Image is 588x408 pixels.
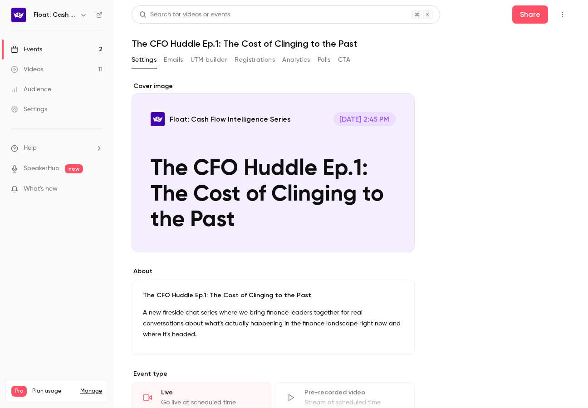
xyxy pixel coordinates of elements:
button: Polls [318,53,331,67]
button: Analytics [282,53,310,67]
div: Search for videos or events [139,10,230,20]
div: Go live at scheduled time [161,398,260,407]
label: Cover image [132,82,415,91]
button: Settings [132,53,157,67]
div: Videos [11,65,43,74]
li: help-dropdown-opener [11,143,103,153]
button: Registrations [235,53,275,67]
img: Float: Cash Flow Intelligence Series [11,8,26,22]
section: Cover image [132,82,415,252]
h6: Float: Cash Flow Intelligence Series [34,10,76,20]
span: Plan usage [32,388,75,395]
div: Settings [11,105,47,114]
span: new [65,164,83,173]
div: Stream at scheduled time [304,398,403,407]
button: Emails [164,53,183,67]
div: Pre-recorded video [304,388,403,397]
span: What's new [24,184,58,194]
div: Events [11,45,42,54]
p: Event type [132,369,415,379]
div: Audience [11,85,51,94]
div: Live [161,388,260,397]
a: Manage [80,388,102,395]
span: Help [24,143,37,153]
a: SpeakerHub [24,164,59,173]
button: UTM builder [191,53,227,67]
h1: The CFO Huddle Ep.1: The Cost of Clinging to the Past [132,38,570,49]
label: About [132,267,415,276]
span: Pro [11,386,27,397]
button: CTA [338,53,350,67]
p: A new fireside chat series where we bring finance leaders together for real conversations about w... [143,307,403,340]
button: Share [512,5,548,24]
p: The CFO Huddle Ep.1: The Cost of Clinging to the Past [143,291,403,300]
